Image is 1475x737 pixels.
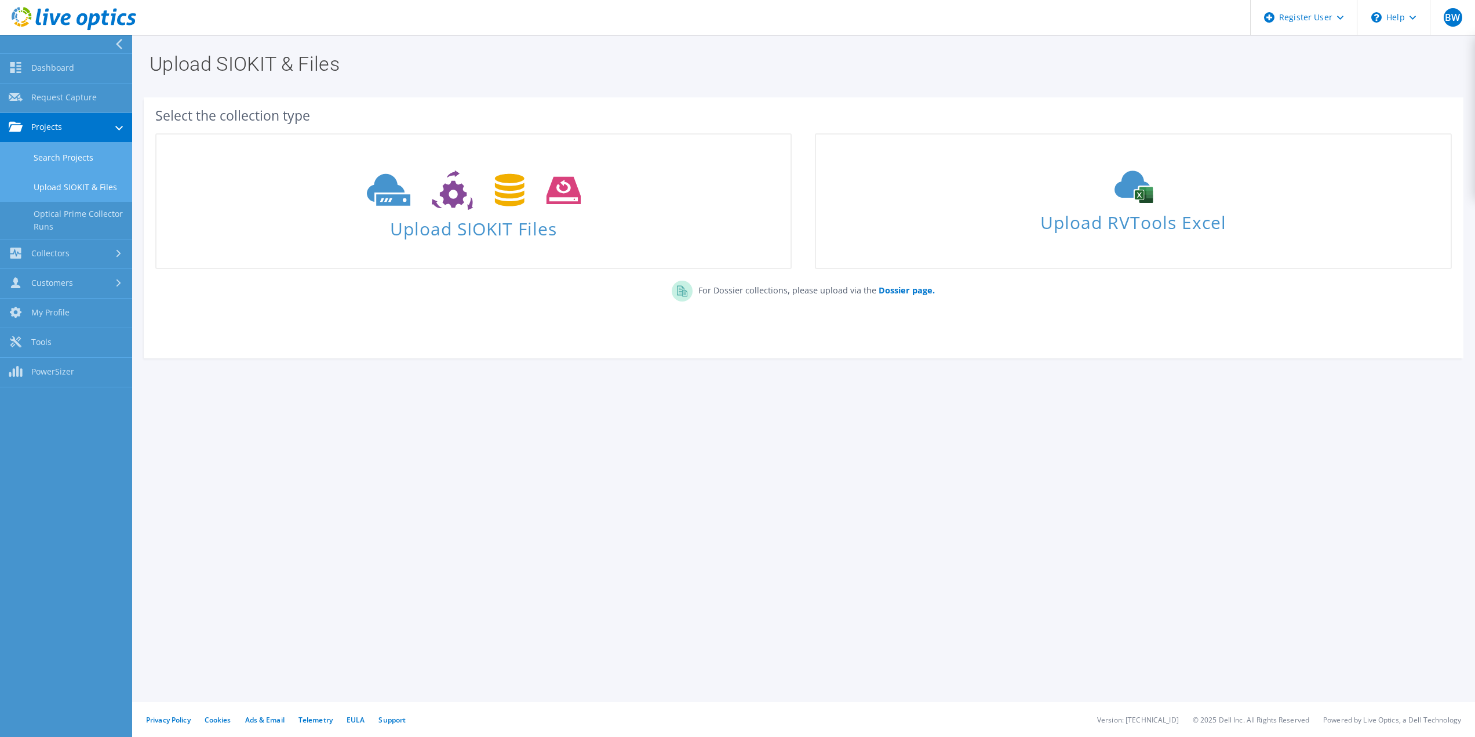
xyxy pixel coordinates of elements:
[155,133,792,269] a: Upload SIOKIT Files
[693,281,935,297] p: For Dossier collections, please upload via the
[205,715,231,725] a: Cookies
[876,285,935,296] a: Dossier page.
[879,285,935,296] b: Dossier page.
[156,213,791,238] span: Upload SIOKIT Files
[155,109,1452,122] div: Select the collection type
[245,715,285,725] a: Ads & Email
[1193,715,1309,725] li: © 2025 Dell Inc. All Rights Reserved
[150,54,1452,74] h1: Upload SIOKIT & Files
[1444,8,1462,27] span: BW
[298,715,333,725] a: Telemetry
[146,715,191,725] a: Privacy Policy
[1371,12,1382,23] svg: \n
[1323,715,1461,725] li: Powered by Live Optics, a Dell Technology
[1097,715,1179,725] li: Version: [TECHNICAL_ID]
[815,133,1451,269] a: Upload RVTools Excel
[816,207,1450,232] span: Upload RVTools Excel
[378,715,406,725] a: Support
[347,715,365,725] a: EULA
